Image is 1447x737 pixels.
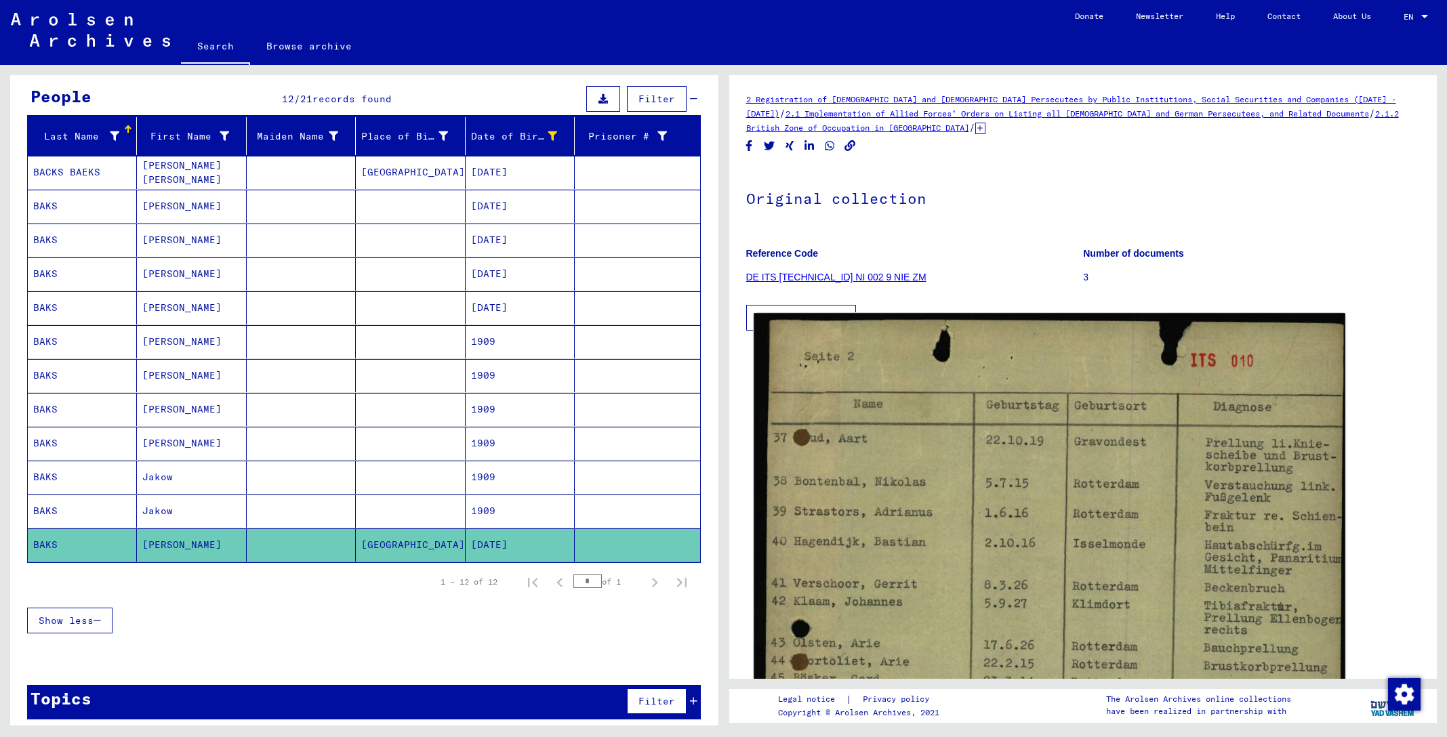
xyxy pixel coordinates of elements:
a: Browse archive [250,30,368,62]
div: Maiden Name [252,125,355,147]
mat-cell: [DATE] [466,257,575,291]
mat-cell: BAKS [28,359,137,392]
a: 2 Registration of [DEMOGRAPHIC_DATA] and [DEMOGRAPHIC_DATA] Persecutees by Public Institutions, S... [746,94,1396,119]
div: Last Name [33,129,119,144]
div: Date of Birth [471,125,574,147]
mat-header-cell: Last Name [28,117,137,155]
mat-cell: 1909 [466,359,575,392]
mat-cell: [PERSON_NAME] [137,393,246,426]
button: Next page [641,568,668,595]
button: Share on LinkedIn [802,138,817,154]
button: First page [519,568,546,595]
mat-cell: [PERSON_NAME] [PERSON_NAME] [137,156,246,189]
mat-cell: BAKS [28,325,137,358]
mat-cell: 1909 [466,393,575,426]
img: Change consent [1388,678,1421,711]
span: records found [312,93,392,105]
mat-header-cell: Maiden Name [247,117,356,155]
mat-cell: [DATE] [466,156,575,189]
a: Legal notice [778,692,846,707]
mat-cell: BAKS [28,494,137,528]
mat-cell: [DATE] [466,528,575,562]
p: 3 [1083,270,1420,285]
mat-cell: BAKS [28,190,137,223]
mat-cell: [PERSON_NAME] [137,224,246,257]
button: Filter [627,688,687,714]
div: Date of Birth [471,129,557,144]
img: yv_logo.png [1368,688,1419,722]
mat-cell: [PERSON_NAME] [137,427,246,460]
mat-cell: [DATE] [466,190,575,223]
a: Privacy policy [852,692,945,707]
mat-cell: BAKS [28,393,137,426]
button: Copy link [843,138,857,154]
mat-cell: [PERSON_NAME] [137,291,246,324]
h1: Original collection [746,167,1421,227]
b: Reference Code [746,248,819,259]
mat-cell: 1909 [466,325,575,358]
div: First Name [142,125,245,147]
div: Topics [30,686,91,711]
button: Last page [668,568,695,595]
div: People [30,84,91,108]
div: Maiden Name [252,129,338,144]
button: Show less [27,608,113,633]
mat-cell: BAKS [28,224,137,257]
mat-header-cell: First Name [137,117,246,155]
div: 1 – 12 of 12 [441,576,497,588]
mat-header-cell: Prisoner # [575,117,699,155]
mat-cell: 1909 [466,494,575,528]
mat-header-cell: Date of Birth [466,117,575,155]
button: Show all meta data [746,305,856,331]
button: Filter [627,86,687,112]
mat-cell: BAKS [28,257,137,291]
mat-cell: [PERSON_NAME] [137,359,246,392]
div: First Name [142,129,228,144]
span: / [969,121,975,133]
button: Share on Twitter [762,138,777,154]
p: The Arolsen Archives online collections [1106,693,1291,705]
a: DE ITS [TECHNICAL_ID] NI 002 9 NIE ZM [746,272,926,282]
span: Show less [39,614,94,627]
span: Filter [638,93,675,105]
mat-cell: Jakow [137,461,246,494]
button: Share on Xing [783,138,797,154]
button: Share on Facebook [742,138,756,154]
span: / [294,93,300,105]
mat-cell: [PERSON_NAME] [137,325,246,358]
div: | [778,692,945,707]
span: / [1369,107,1375,119]
mat-cell: [DATE] [466,291,575,324]
mat-cell: BAKS [28,461,137,494]
mat-cell: BAKS [28,427,137,460]
b: Number of documents [1083,248,1184,259]
p: have been realized in partnership with [1106,705,1291,717]
p: Copyright © Arolsen Archives, 2021 [778,707,945,719]
div: of 1 [573,575,641,588]
span: Filter [638,695,675,707]
div: Place of Birth [361,125,464,147]
div: Place of Birth [361,129,447,144]
a: Search [181,30,250,65]
div: Prisoner # [580,125,683,147]
mat-cell: [PERSON_NAME] [137,190,246,223]
span: EN [1404,12,1419,22]
button: Previous page [546,568,573,595]
mat-header-cell: Place of Birth [356,117,465,155]
span: 12 [282,93,294,105]
mat-cell: [PERSON_NAME] [137,528,246,562]
mat-cell: [GEOGRAPHIC_DATA] [356,528,465,562]
img: Arolsen_neg.svg [11,13,170,47]
mat-cell: BAKS [28,291,137,324]
span: / [779,107,786,119]
div: Last Name [33,125,136,147]
mat-cell: BAKS [28,528,137,562]
mat-cell: BACKS BAEKS [28,156,137,189]
mat-cell: [GEOGRAPHIC_DATA] [356,156,465,189]
div: Prisoner # [580,129,666,144]
a: 2.1 Implementation of Allied Forces’ Orders on Listing all [DEMOGRAPHIC_DATA] and German Persecut... [786,108,1369,119]
span: 21 [300,93,312,105]
mat-cell: [PERSON_NAME] [137,257,246,291]
mat-cell: Jakow [137,494,246,528]
mat-cell: 1909 [466,461,575,494]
